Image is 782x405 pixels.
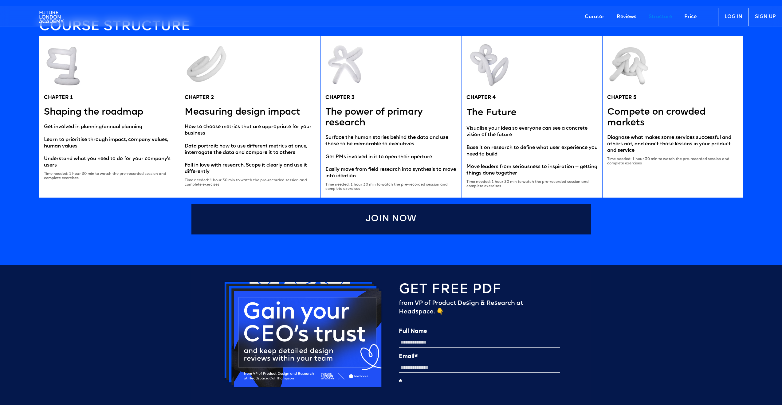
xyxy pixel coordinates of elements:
a: Structure [642,8,678,26]
div: Visualise your idea so everyone can see a concrete vision of the future Base it on research to de... [466,125,598,176]
a: Reviews [611,8,642,26]
h5: Shaping the roadmap [44,107,143,118]
a: Join Now [191,204,591,234]
h5: CHAPTER 5 [607,95,636,101]
h5: CHAPTER 2 [185,95,214,101]
div: Time needed: 1 hour 30 min to watch the pre-recorded session and complete exercises [466,180,598,189]
h5: Measuring design impact [185,107,300,118]
h5: CHAPTER 1 [44,95,73,101]
div: Time needed: 1 hour 30 min to watch the pre-recorded session and complete exercises [44,172,175,181]
a: SIGN UP [749,8,782,26]
div: Time needed: 1 hour 30 min to watch the pre-recorded session and complete exercises [607,157,738,166]
label: Full Name [399,328,560,335]
div: Diagnose what makes some services successful and others not, and enact those lessons in your prod... [607,135,738,154]
div: Time needed: 1 hour 30 min to watch the pre-recorded session and complete exercises [185,178,316,187]
a: Curator [579,8,611,26]
a: LOG IN [718,8,749,26]
a: Price [678,8,703,26]
div: How to choose metrics that are appropriate for your business Data portrait: how to use different ... [185,124,316,175]
h5: CHAPTER 3 [325,95,355,101]
div: Surface the human stories behind the data and use those to be memorable to executives Get PMs inv... [325,135,457,179]
h4: Course STRUCTURE [39,21,743,33]
div: Time needed: 1 hour 30 min to watch the pre-recorded session and complete exercises [325,183,457,191]
div: Get involved in planning/annual planning Learn to prioritise through impact, company values, huma... [44,124,175,169]
h5: CHAPTER 4 [466,95,496,101]
h5: The Future [466,107,517,119]
h5: Compete on crowded markets [607,107,738,128]
h5: The power of primary research [325,107,457,128]
div: from VP of Product Design & Research at Headspace. 👇 [399,299,560,316]
h4: GET FREE PDF [399,284,501,296]
label: Email* [399,354,560,360]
